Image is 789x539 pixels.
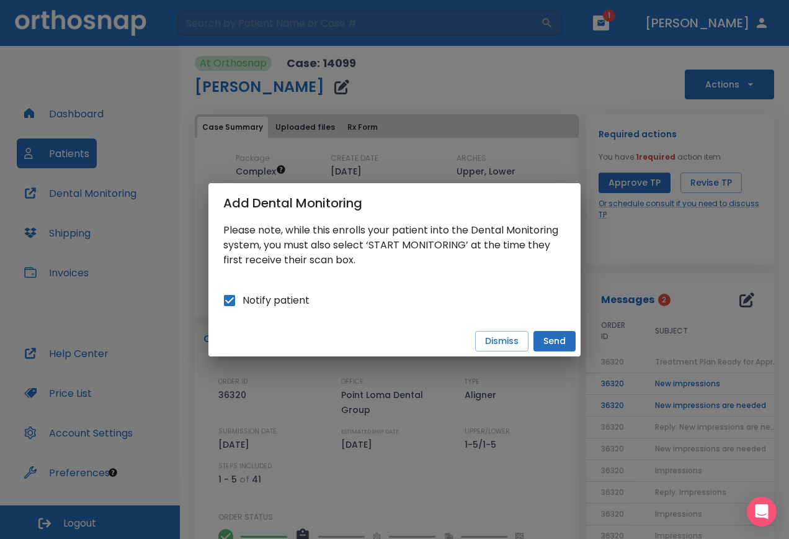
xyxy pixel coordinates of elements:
button: Dismiss [475,331,528,351]
div: Open Intercom Messenger [747,497,777,527]
p: Please note, while this enrolls your patient into the Dental Monitoring system, you must also sel... [223,223,566,268]
button: Send [533,331,576,351]
span: Notify patient [243,293,310,308]
h2: Add Dental Monitoring [208,183,581,223]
